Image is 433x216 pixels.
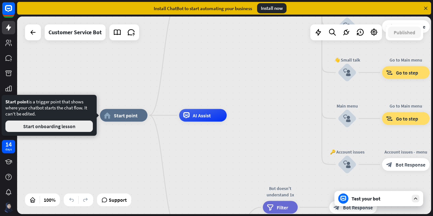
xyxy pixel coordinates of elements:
div: Bot doesn't understand 1x [258,185,302,198]
a: 14 days [2,140,15,153]
i: block_bot_response [386,161,392,168]
i: filter [267,204,274,211]
button: Open LiveChat chat widget [5,3,24,22]
i: block_user_input [343,23,351,30]
div: days [5,147,12,152]
button: Start onboarding lesson [5,121,93,132]
div: 👋 Small talk [328,57,366,63]
div: Main menu [328,103,366,109]
i: block_bot_response [333,204,340,211]
i: block_user_input [343,69,351,76]
span: Start point [5,99,29,105]
div: 100% [42,195,57,205]
button: Published [388,27,421,38]
span: Go to step [396,69,418,76]
div: 14 [5,141,12,147]
div: Please rephrase [325,192,382,198]
i: block_goto [386,115,393,122]
i: block_user_input [343,115,351,122]
div: Test your bot [352,195,409,202]
div: Install now [257,3,287,13]
div: Customer Service Bot [48,24,102,40]
span: Support [109,195,127,205]
i: block_bot_response [386,23,392,30]
i: block_goto [386,69,393,76]
span: Bot Response [343,204,373,211]
div: 🔑 Account issues [328,149,366,155]
span: Filter [277,204,288,211]
span: Bot Response [396,23,425,30]
span: AI Assist [193,112,211,119]
span: Go to step [396,115,418,122]
span: Bot Response [396,161,425,168]
div: is a trigger point that shows where your chatbot starts the chat flow. It can't be edited. [5,99,93,132]
div: Install ChatBot to start automating your business [154,5,252,11]
span: Start point [114,112,138,119]
i: block_user_input [343,161,351,168]
i: home_2 [104,112,111,119]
